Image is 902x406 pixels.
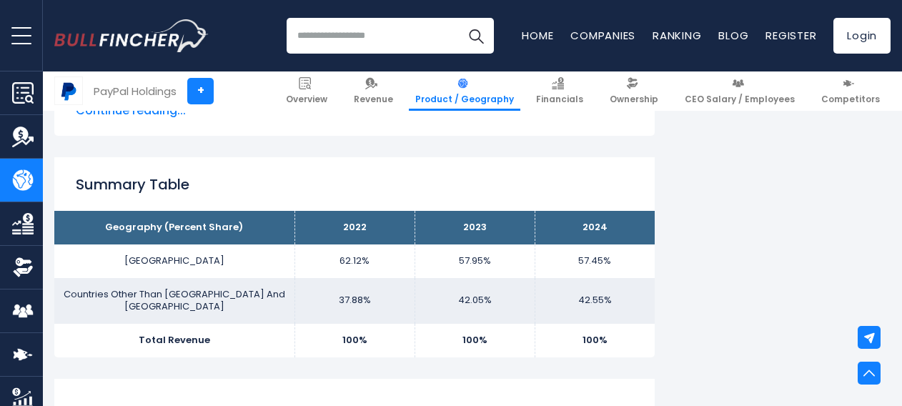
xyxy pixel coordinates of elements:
a: Financials [530,71,590,111]
div: PayPal Holdings [94,83,177,99]
span: Competitors [821,94,880,105]
a: Go to homepage [54,19,208,52]
button: Search [458,18,494,54]
td: 100% [294,324,415,357]
td: 100% [535,324,655,357]
a: Revenue [347,71,400,111]
a: Login [833,18,891,54]
a: Companies [570,28,635,43]
span: Product / Geography [415,94,514,105]
span: Continue reading... [76,102,633,119]
img: Ownership [12,257,34,278]
a: Blog [718,28,748,43]
a: Ownership [603,71,665,111]
a: Ranking [653,28,701,43]
td: Total Revenue [54,324,294,357]
th: 2023 [415,211,535,244]
td: [GEOGRAPHIC_DATA] [54,244,294,278]
td: 62.12% [294,244,415,278]
td: 37.88% [294,278,415,324]
img: PYPL logo [55,77,82,104]
span: Ownership [610,94,658,105]
span: Financials [536,94,583,105]
a: Product / Geography [409,71,520,111]
span: Revenue [354,94,393,105]
a: CEO Salary / Employees [678,71,801,111]
td: 42.05% [415,278,535,324]
td: 100% [415,324,535,357]
a: + [187,78,214,104]
th: 2024 [535,211,655,244]
a: Competitors [815,71,886,111]
td: 57.45% [535,244,655,278]
h2: Summary Table [76,174,633,195]
a: Register [765,28,816,43]
img: Bullfincher logo [54,19,209,52]
td: 42.55% [535,278,655,324]
a: Home [522,28,553,43]
th: 2022 [294,211,415,244]
a: Overview [279,71,334,111]
th: Geography (Percent Share) [54,211,294,244]
span: CEO Salary / Employees [685,94,795,105]
td: Countries Other Than [GEOGRAPHIC_DATA] And [GEOGRAPHIC_DATA] [54,278,294,324]
span: Overview [286,94,327,105]
td: 57.95% [415,244,535,278]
